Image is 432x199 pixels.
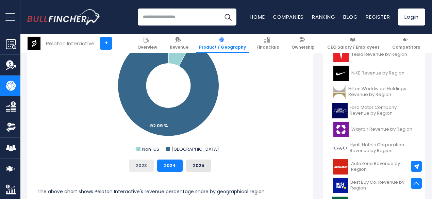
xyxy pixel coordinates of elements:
span: Best Buy Co. Revenue by Region [350,180,416,191]
button: 2023 [129,160,154,172]
div: Peloton Interactive [46,39,95,47]
img: BBY logo [332,178,348,193]
a: Competitors [389,34,423,53]
a: NIKE Revenue by Region [328,64,420,83]
text: [GEOGRAPHIC_DATA] [171,146,219,152]
a: Companies [273,13,304,20]
span: CEO Salary / Employees [327,45,380,50]
img: H logo [332,140,348,156]
span: AutoZone Revenue by Region [351,161,416,172]
button: 2025 [186,160,211,172]
a: Login [398,9,425,26]
img: W logo [332,122,349,137]
a: Wayfair Revenue by Region [328,120,420,139]
a: Revenue [167,34,192,53]
a: Ranking [312,13,335,20]
span: Ford Motor Company Revenue by Region [350,105,416,116]
a: Go to homepage [27,9,100,25]
span: Hyatt Hotels Corporation Revenue by Region [350,142,416,154]
a: + [100,37,112,50]
button: Search [219,9,236,26]
a: AutoZone Revenue by Region [328,157,420,176]
text: 92.09 % [150,122,168,129]
a: Product / Geography [196,34,249,53]
img: TSLA logo [332,47,349,62]
span: Financials [256,45,279,50]
span: NIKE Revenue by Region [351,70,404,76]
img: PTON logo [28,37,40,50]
span: Wayfair Revenue by Region [351,127,412,132]
span: Competitors [392,45,420,50]
svg: Peloton Interactive's Revenue Share by Region [37,18,303,154]
img: Bullfincher logo [27,9,101,25]
img: HLT logo [332,84,346,100]
span: Tesla Revenue by Region [351,52,407,57]
text: Non-US [142,146,159,152]
a: Hyatt Hotels Corporation Revenue by Region [328,139,420,157]
span: Ownership [292,45,315,50]
a: Ford Motor Company Revenue by Region [328,101,420,120]
span: Revenue [170,45,188,50]
span: Overview [137,45,157,50]
a: Register [366,13,390,20]
img: Ownership [6,122,16,132]
img: F logo [332,103,348,118]
span: Product / Geography [199,45,246,50]
a: Hilton Worldwide Holdings Revenue by Region [328,83,420,101]
a: Best Buy Co. Revenue by Region [328,176,420,195]
img: NKE logo [332,66,349,81]
a: Financials [253,34,282,53]
span: Hilton Worldwide Holdings Revenue by Region [348,86,416,98]
a: Overview [134,34,160,53]
img: AZO logo [332,159,349,175]
a: Ownership [288,34,318,53]
a: Home [250,13,265,20]
button: 2024 [157,160,183,172]
a: Tesla Revenue by Region [328,45,420,64]
a: CEO Salary / Employees [324,34,383,53]
a: Blog [343,13,358,20]
p: The above chart shows Peloton Interactive's revenue percentage share by geographical region. [37,187,303,196]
